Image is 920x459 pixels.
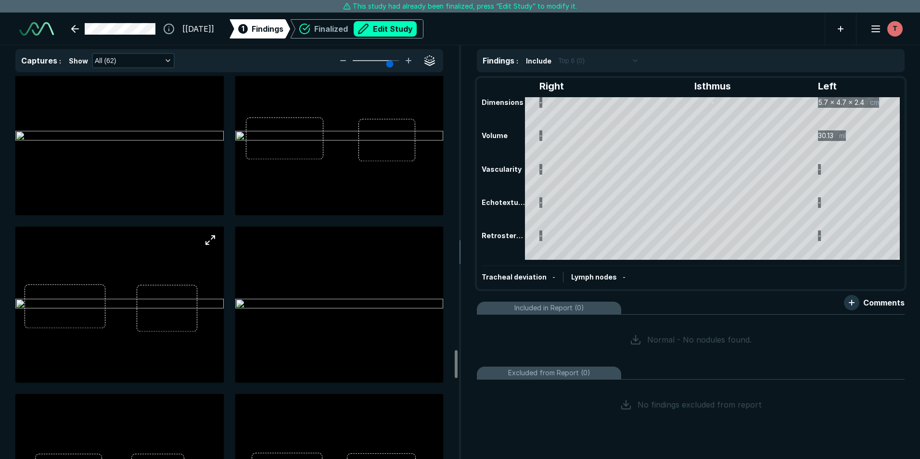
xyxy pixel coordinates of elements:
span: Include [526,56,551,66]
span: This study had already been finalized, press “Edit Study” to modify it. [353,1,577,12]
span: - [623,273,626,281]
span: No findings excluded from report [638,399,762,410]
span: Comments [863,297,905,308]
span: Tracheal deviation [482,273,547,281]
span: Lymph nodes [571,273,617,281]
li: Excluded from Report (0)No findings excluded from report [477,367,905,426]
img: ac83cb84-3e3e-4ec9-8ff0-5c9b9ea6a343 [235,131,444,142]
span: [[DATE]] [182,23,214,35]
img: 4d47cc13-c645-4be2-a42c-75a9350c0856 [235,299,444,310]
span: All (62) [95,55,116,66]
span: Findings [252,23,283,35]
span: Normal - No nodules found. [647,334,752,345]
span: T [893,24,897,34]
a: See-Mode Logo [15,18,58,39]
span: : [516,57,518,65]
span: Excluded from Report (0) [508,368,590,378]
button: Edit Study [354,21,417,37]
div: Finalized [314,21,417,37]
span: 1 [242,24,244,34]
span: : [59,57,61,65]
span: Top 6 (0) [558,55,585,66]
div: avatar-name [887,21,903,37]
div: 1Findings [230,19,290,38]
span: Findings [483,56,514,65]
div: FinalizedEdit Study [290,19,423,38]
img: e9d38c0c-8059-4f02-b3b4-5984f1555f7a [15,299,224,310]
img: See-Mode Logo [19,22,54,36]
span: Included in Report (0) [514,303,584,313]
img: 9b4cf643-f76f-4dfb-9fb1-0a274f7b35e4 [15,131,224,142]
span: Captures [21,56,57,65]
button: avatar-name [864,19,905,38]
span: - [552,273,555,281]
span: Show [69,56,88,66]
